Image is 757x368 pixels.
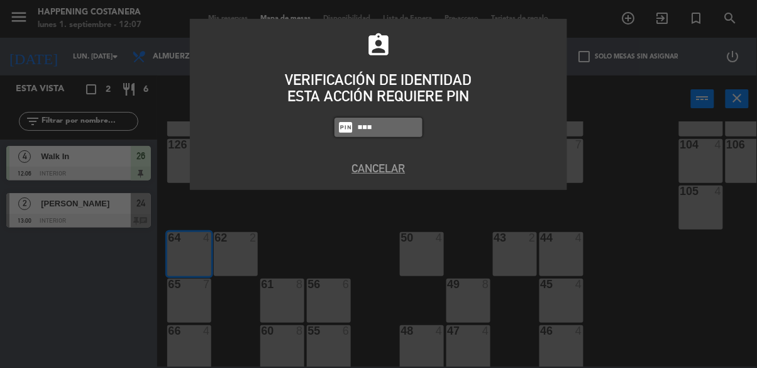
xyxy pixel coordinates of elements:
button: Cancelar [199,160,558,177]
div: VERIFICACIÓN DE IDENTIDAD [199,72,558,88]
div: ESTA ACCIÓN REQUIERE PIN [199,88,558,104]
input: 1234 [356,120,419,135]
i: assignment_ind [365,32,392,59]
i: fiber_pin [338,120,353,135]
